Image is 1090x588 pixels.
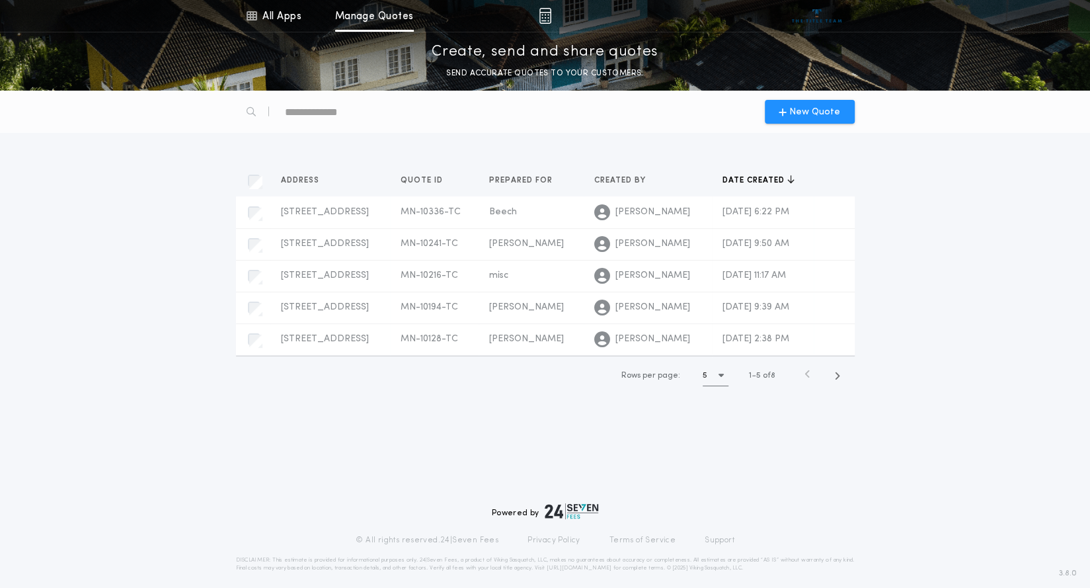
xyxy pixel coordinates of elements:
button: Address [281,174,329,187]
span: [PERSON_NAME] [615,206,690,219]
span: [PERSON_NAME] [489,239,564,249]
h1: 5 [703,369,707,382]
button: Quote ID [401,174,453,187]
span: Date created [722,175,787,186]
span: MN-10336-TC [401,207,461,217]
img: vs-icon [792,9,841,22]
span: 5 [756,372,761,380]
span: Beech [489,207,517,217]
span: [STREET_ADDRESS] [281,334,369,344]
p: © All rights reserved. 24|Seven Fees [356,535,498,546]
span: MN-10128-TC [401,334,458,344]
a: Support [705,535,734,546]
button: 5 [703,365,728,386]
span: of 8 [763,370,775,382]
img: logo [545,503,599,519]
span: Quote ID [401,175,446,186]
span: [PERSON_NAME] [615,269,690,282]
a: Terms of Service [609,535,676,546]
span: [DATE] 2:38 PM [722,334,789,344]
span: [DATE] 11:17 AM [722,271,786,280]
button: New Quote [765,100,855,124]
span: MN-10216-TC [401,271,458,280]
img: img [539,8,551,24]
a: Privacy Policy [527,535,580,546]
span: [PERSON_NAME] [615,237,690,251]
button: Created by [594,174,656,187]
span: Rows per page: [621,372,680,380]
span: [STREET_ADDRESS] [281,239,369,249]
span: Address [281,175,322,186]
p: DISCLAIMER: This estimate is provided for informational purposes only. 24|Seven Fees, a product o... [236,556,855,572]
a: [URL][DOMAIN_NAME] [546,566,611,571]
span: New Quote [789,105,840,119]
p: SEND ACCURATE QUOTES TO YOUR CUSTOMERS. [446,67,643,80]
span: misc [489,271,508,280]
span: 3.8.0 [1059,567,1077,579]
button: Date created [722,174,795,187]
span: MN-10241-TC [401,239,458,249]
span: [DATE] 6:22 PM [722,207,789,217]
span: Prepared for [489,175,555,186]
span: [PERSON_NAME] [489,334,564,344]
span: 1 [749,372,752,380]
span: [PERSON_NAME] [489,302,564,312]
span: [DATE] 9:39 AM [722,302,789,312]
span: MN-10194-TC [401,302,458,312]
span: [DATE] 9:50 AM [722,239,789,249]
span: Created by [594,175,648,186]
span: [STREET_ADDRESS] [281,302,369,312]
div: Powered by [492,503,599,519]
span: [STREET_ADDRESS] [281,207,369,217]
p: Create, send and share quotes [432,42,658,63]
span: [PERSON_NAME] [615,301,690,314]
span: [STREET_ADDRESS] [281,271,369,280]
span: [PERSON_NAME] [615,333,690,346]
